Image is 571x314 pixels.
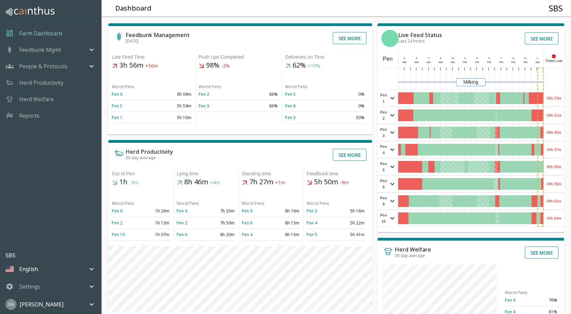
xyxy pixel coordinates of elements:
h6: Herd Welfare [395,247,431,252]
span: AM [451,61,455,64]
div: 04h 31m [544,107,564,124]
div: 9 [438,56,444,60]
button: See more [525,32,559,45]
h5: Dashboard [115,4,152,13]
span: Worst Pens [285,84,308,90]
a: Pen 6 [505,297,515,303]
td: 5h 22m [336,217,366,229]
div: 04h 01m [544,193,564,209]
a: Pen 2 [112,220,122,226]
span: Pen 1 [379,92,388,104]
a: Pen 4 [307,220,317,226]
div: 05h 50m [544,159,564,175]
a: Pen 6 [177,232,187,237]
td: 86% [239,100,279,112]
img: 45cffdf61066f8072b93f09263145446 [5,299,16,310]
h5: 7h 27m [242,177,301,187]
td: 8h 13m [271,229,301,240]
a: Pen 9 [199,103,209,109]
span: Worst Pens [177,200,199,206]
div: Lying time [177,170,236,177]
a: Pen 2 [199,91,209,97]
div: Feedbunk time [307,170,366,177]
p: Settings [19,282,40,291]
div: 03h 37m [544,141,564,158]
td: 5h 10m [152,112,193,124]
td: 0% [325,89,366,100]
div: 03h 04m [544,210,564,226]
p: Herd Productivity [19,79,63,87]
span: PM [463,61,467,64]
span: +4m [210,179,220,186]
div: Low Feed Time [112,54,193,61]
span: AM [439,61,443,64]
p: Feedbunk Mgmt [19,46,61,54]
h5: 1h [112,177,171,187]
div: 7 [426,56,432,60]
td: 1h 26m [141,205,171,217]
td: 1h 07m [141,229,171,240]
span: Worst Pens [112,200,134,206]
span: +56m [145,63,158,69]
p: [PERSON_NAME] [20,300,63,309]
td: 5h 16m [336,205,366,217]
span: -3m [129,179,138,186]
a: Pen 4 [242,232,252,237]
button: See more [525,246,559,259]
p: SBS [5,251,101,259]
td: 76% [532,294,559,306]
span: 30 day average [126,155,156,161]
span: PM [511,61,515,64]
span: Pen 5 [379,161,388,173]
div: 5 [414,56,420,60]
span: AM [402,61,406,64]
a: Pen 10 [112,232,125,237]
div: 11 [450,56,456,60]
div: Feed Low [544,51,564,67]
div: 04h 45m [544,124,564,141]
a: Pen 9 [177,208,187,214]
a: Pen 5 [285,91,296,97]
span: PM [475,61,479,64]
td: 86% [239,89,279,100]
span: Pen 4 [379,143,388,156]
a: Pen 9 [112,208,122,214]
a: Pen 3 [285,115,296,120]
div: Pen [378,51,398,67]
span: Worst Pens [307,200,329,206]
a: Pen 6 [112,91,122,97]
span: +19% [308,63,320,69]
span: Pen 10 [379,212,388,224]
span: AM [415,61,419,64]
span: -9m [340,179,349,186]
span: [DATE] [126,38,139,44]
td: 5h 59m [152,100,193,112]
p: English [19,265,38,273]
span: PM [499,61,503,64]
div: Out of Pen [112,170,171,177]
span: Pen 9 [379,195,388,207]
div: 06h 23m [544,90,564,106]
span: +1m [275,179,285,186]
span: PM [523,61,527,64]
td: 8h 20m [206,229,236,240]
div: 04h 39m [544,176,564,192]
h5: 8h 46m [177,177,236,187]
td: 8h 16m [271,205,301,217]
a: Pen 6 [285,103,296,109]
p: People & Protocols [19,62,68,70]
a: Pen 5 [307,232,317,237]
span: 30 day average [395,253,425,258]
p: Herd Welfare [19,95,54,103]
a: Pen 1 [112,115,122,120]
button: See more [333,149,367,161]
a: Farm Dashboard [19,29,62,37]
h6: Live Feed Status [398,32,442,38]
a: Pen 9 [242,208,252,214]
div: 7 [498,56,504,60]
div: 3 [474,56,480,60]
p: Reports [19,112,39,120]
button: See more [333,32,367,44]
td: 7h 50m [206,217,236,229]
